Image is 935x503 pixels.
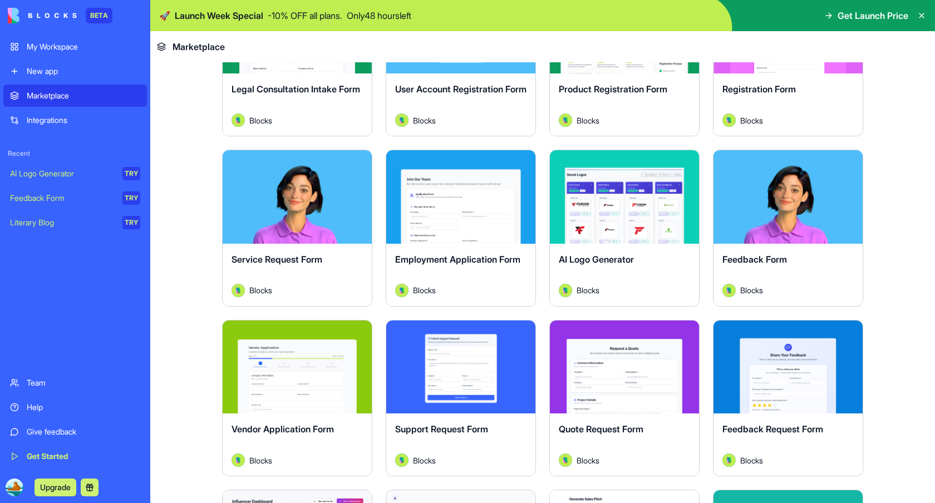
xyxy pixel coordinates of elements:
img: Avatar [395,114,409,127]
a: Team [3,372,147,394]
img: Avatar [395,284,409,297]
span: Blocks [413,115,436,126]
a: My Workspace [3,36,147,58]
span: Blocks [577,115,599,126]
img: Avatar [395,453,409,467]
img: Avatar [232,114,245,127]
span: Legal Consultation Intake Form [232,83,360,95]
img: ACg8ocKgnIzlSEMoNg_Me_jAohTU5bCUplGINSNbvh5bSz70ahLfBmuk=s96-c [6,479,23,496]
div: Give feedback [27,426,140,437]
span: Recent [3,149,147,158]
p: Only 48 hours left [347,9,411,22]
a: New app [3,60,147,82]
span: Product Registration Form [559,83,667,95]
img: Avatar [722,114,736,127]
span: Blocks [249,455,272,466]
span: AI Logo Generator [559,254,634,265]
span: Blocks [740,115,763,126]
a: Literary BlogTRY [3,211,147,234]
span: 🚀 [159,9,170,22]
img: Avatar [232,284,245,297]
div: Team [27,377,140,388]
span: Blocks [249,115,272,126]
a: Support Request FormAvatarBlocks [386,320,536,477]
a: BETA [8,8,112,23]
div: Feedback Form [10,193,115,204]
img: Avatar [559,453,572,467]
span: Blocks [740,455,763,466]
span: Blocks [577,455,599,466]
div: TRY [122,216,140,229]
button: Upgrade [35,479,76,496]
span: Get Launch Price [838,9,908,22]
span: Blocks [249,284,272,296]
img: Avatar [722,284,736,297]
a: Vendor Application FormAvatarBlocks [222,320,372,477]
a: Marketplace [3,85,147,107]
a: Upgrade [35,481,76,492]
a: Employment Application FormAvatarBlocks [386,150,536,307]
span: Support Request Form [395,423,488,435]
img: Avatar [232,453,245,467]
div: TRY [122,167,140,180]
a: Get Started [3,445,147,467]
div: My Workspace [27,41,140,52]
div: Get Started [27,451,140,462]
span: Quote Request Form [559,423,643,435]
span: Feedback Request Form [722,423,823,435]
div: Literary Blog [10,217,115,228]
div: New app [27,66,140,77]
span: Launch Week Special [175,9,263,22]
span: Marketplace [173,40,225,53]
span: Blocks [577,284,599,296]
span: Employment Application Form [395,254,520,265]
span: Blocks [413,284,436,296]
img: Avatar [559,114,572,127]
a: Help [3,396,147,418]
div: Marketplace [27,90,140,101]
a: Give feedback [3,421,147,443]
a: AI Logo GeneratorAvatarBlocks [549,150,700,307]
span: User Account Registration Form [395,83,526,95]
a: Feedback Request FormAvatarBlocks [713,320,863,477]
a: Integrations [3,109,147,131]
div: TRY [122,191,140,205]
a: Feedback FormTRY [3,187,147,209]
div: Help [27,402,140,413]
span: Vendor Application Form [232,423,334,435]
a: AI Logo GeneratorTRY [3,162,147,185]
img: Avatar [559,284,572,297]
div: AI Logo Generator [10,168,115,179]
span: Blocks [740,284,763,296]
a: Quote Request FormAvatarBlocks [549,320,700,477]
a: Feedback FormAvatarBlocks [713,150,863,307]
span: Registration Form [722,83,796,95]
p: - 10 % OFF all plans. [268,9,342,22]
div: BETA [86,8,112,23]
img: Avatar [722,453,736,467]
span: Blocks [413,455,436,466]
span: Feedback Form [722,254,787,265]
a: Service Request FormAvatarBlocks [222,150,372,307]
img: logo [8,8,77,23]
div: Integrations [27,115,140,126]
span: Service Request Form [232,254,322,265]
